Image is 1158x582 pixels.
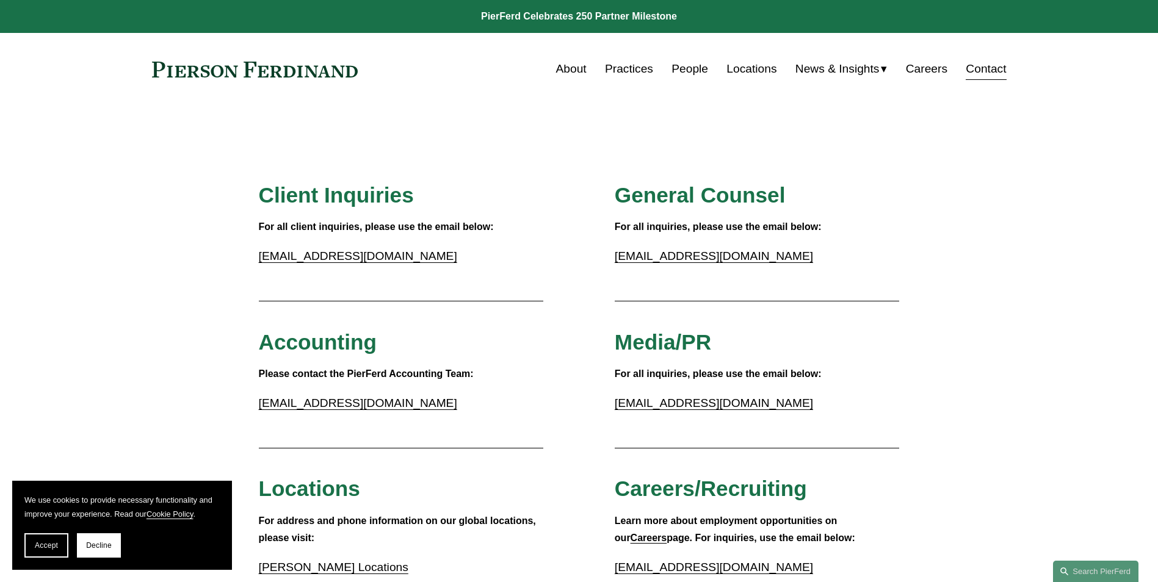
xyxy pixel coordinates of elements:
[259,221,494,232] strong: For all client inquiries, please use the email below:
[35,541,58,550] span: Accept
[615,516,840,544] strong: Learn more about employment opportunities on our
[615,221,822,232] strong: For all inquiries, please use the email below:
[147,509,194,519] a: Cookie Policy
[615,368,822,379] strong: For all inquiries, please use the email below:
[667,533,855,543] strong: page. For inquiries, use the email below:
[12,481,232,570] section: Cookie banner
[77,533,121,558] button: Decline
[259,330,377,354] span: Accounting
[966,57,1006,81] a: Contact
[615,561,813,573] a: [EMAIL_ADDRESS][DOMAIN_NAME]
[671,57,708,81] a: People
[259,183,414,207] span: Client Inquiries
[1053,561,1138,582] a: Search this site
[726,57,776,81] a: Locations
[615,397,813,409] a: [EMAIL_ADDRESS][DOMAIN_NAME]
[259,397,457,409] a: [EMAIL_ADDRESS][DOMAIN_NAME]
[615,330,711,354] span: Media/PR
[259,561,408,573] a: [PERSON_NAME] Locations
[24,493,220,521] p: We use cookies to provide necessary functionality and improve your experience. Read our .
[615,476,807,500] span: Careers/Recruiting
[556,57,587,81] a: About
[259,516,539,544] strong: For address and phone information on our global locations, please visit:
[631,533,667,543] a: Careers
[795,59,880,80] span: News & Insights
[86,541,112,550] span: Decline
[795,57,888,81] a: folder dropdown
[24,533,68,558] button: Accept
[615,183,786,207] span: General Counsel
[259,250,457,262] a: [EMAIL_ADDRESS][DOMAIN_NAME]
[259,476,360,500] span: Locations
[906,57,947,81] a: Careers
[605,57,653,81] a: Practices
[259,368,474,379] strong: Please contact the PierFerd Accounting Team:
[615,250,813,262] a: [EMAIL_ADDRESS][DOMAIN_NAME]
